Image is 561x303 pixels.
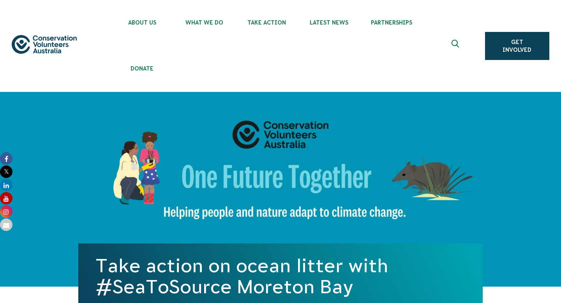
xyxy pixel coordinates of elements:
[485,32,549,60] a: Get Involved
[111,65,173,72] span: Donate
[451,40,461,52] span: Expand search box
[360,19,423,26] span: Partnerships
[298,19,360,26] span: Latest News
[173,19,236,26] span: What We Do
[236,19,298,26] span: Take Action
[111,19,173,26] span: About Us
[447,37,466,55] button: Expand search box Close search box
[12,35,77,54] img: logo.svg
[95,255,466,297] h1: Take action on ocean litter with #SeaToSource Moreton Bay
